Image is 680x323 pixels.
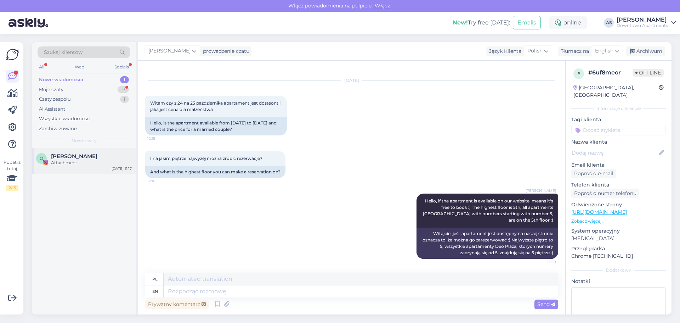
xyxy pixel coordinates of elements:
[73,62,86,72] div: Web
[571,235,666,242] p: [MEDICAL_DATA]
[617,23,668,28] div: Downtown Apartments
[39,115,91,122] div: Wszystkie wiadomości
[617,17,668,23] div: [PERSON_NAME]
[145,166,285,178] div: And what is the highest floor you can make a reservation on?
[147,136,174,141] span: 12:15
[120,76,129,83] div: 1
[6,48,19,61] img: Askly Logo
[148,47,191,55] span: [PERSON_NAME]
[571,245,666,252] p: Przeglądarka
[44,49,83,56] span: Szukaj klientów
[453,19,468,26] b: New!
[152,285,158,297] div: en
[558,48,589,55] div: Tłumacz na
[118,86,129,93] div: 13
[595,47,613,55] span: English
[51,160,132,166] div: Attachment
[40,156,43,161] span: O
[39,76,83,83] div: Nowe wiadomości
[571,138,666,146] p: Nazwa klienta
[571,267,666,273] div: Dodatkowy
[39,96,71,103] div: Czaty zespołu
[571,169,616,178] div: Poproś o e-mail
[200,48,249,55] div: prowadzenie czatu
[39,125,77,132] div: Zarchiwizowane
[529,259,556,264] span: 12:20
[38,62,46,72] div: All
[453,18,510,27] div: Try free [DATE]:
[120,96,129,103] div: 1
[145,77,558,84] div: [DATE]
[571,116,666,123] p: Tagi klienta
[145,117,287,135] div: Hello, is the apartment available from [DATE] to [DATE] and what is the price for a married couple?
[72,138,97,144] span: Nowe czaty
[571,209,627,215] a: [URL][DOMAIN_NAME]
[626,46,665,56] div: Archiwum
[571,201,666,208] p: Odwiedzone strony
[573,84,659,99] div: [GEOGRAPHIC_DATA], [GEOGRAPHIC_DATA]
[571,161,666,169] p: Email klienta
[617,17,676,28] a: [PERSON_NAME]Downtown Apartments
[549,16,587,29] div: online
[571,189,639,198] div: Poproś o numer telefonu
[633,69,664,77] span: Offline
[150,100,282,112] span: Witam czy z 24 na 25 października apartament jest dosteont i jaka jest cena dla małżeństwa
[113,62,130,72] div: Socials
[486,48,521,55] div: Język Klienta
[537,301,555,307] span: Send
[571,278,666,285] p: Notatki
[152,273,158,285] div: pl
[571,218,666,224] p: Zobacz więcej ...
[526,188,556,193] span: [PERSON_NAME]
[527,47,543,55] span: Polish
[39,106,65,113] div: AI Assistant
[513,16,541,29] button: Emails
[112,166,132,171] div: [DATE] 11:17
[571,105,666,112] div: Informacje o kliencie
[571,181,666,189] p: Telefon klienta
[572,149,658,157] input: Dodaj nazwę
[571,252,666,260] p: Chrome [TECHNICAL_ID]
[588,68,633,77] div: # 6uf8meor
[150,156,262,161] span: I na jakim piętrze najwyżej mozna zrobic rezerwację?
[571,125,666,135] input: Dodać etykietę
[145,300,209,309] div: Prywatny komentarz
[578,71,580,76] span: 6
[6,185,18,191] div: 2 / 3
[39,86,63,93] div: Moje czaty
[604,18,614,28] div: AS
[423,198,554,223] span: Hello, if the apartment is available on our website, means it's free to book :) The highest floor...
[147,178,174,184] span: 12:16
[571,227,666,235] p: System operacyjny
[373,2,392,9] span: Włącz
[6,159,18,191] div: Popatrz tutaj
[416,228,558,259] div: Witajcie, jeśli apartament jest dostępny na naszej stronie oznacza to, że można go zarezerwować :...
[51,153,97,160] span: Oliwia Misiaszek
